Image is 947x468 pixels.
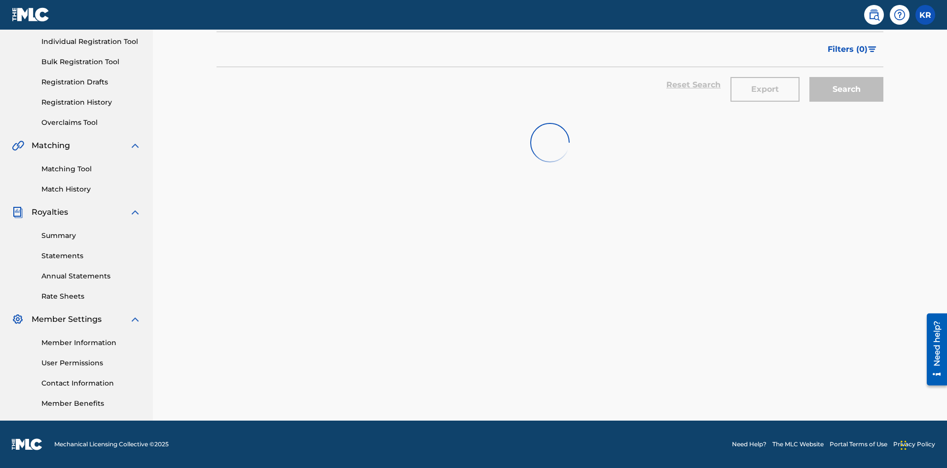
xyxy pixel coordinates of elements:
[41,398,141,409] a: Member Benefits
[919,310,947,390] iframe: Resource Center
[915,5,935,25] div: User Menu
[32,140,70,152] span: Matching
[41,57,141,67] a: Bulk Registration Tool
[41,97,141,108] a: Registration History
[41,251,141,261] a: Statements
[893,440,935,449] a: Privacy Policy
[41,231,141,241] a: Summary
[898,421,947,468] iframe: Chat Widget
[12,438,42,450] img: logo
[901,430,907,460] div: Drag
[868,46,876,52] img: filter
[41,271,141,281] a: Annual Statements
[12,140,24,152] img: Matching
[129,140,141,152] img: expand
[41,164,141,174] a: Matching Tool
[129,206,141,218] img: expand
[868,9,880,21] img: search
[894,9,906,21] img: help
[12,206,24,218] img: Royalties
[12,313,24,325] img: Member Settings
[32,206,68,218] span: Royalties
[54,440,169,449] span: Mechanical Licensing Collective © 2025
[822,37,883,62] button: Filters (0)
[522,115,578,170] img: preloader
[732,440,766,449] a: Need Help?
[41,338,141,348] a: Member Information
[41,117,141,128] a: Overclaims Tool
[12,7,50,22] img: MLC Logo
[41,37,141,47] a: Individual Registration Tool
[41,378,141,389] a: Contact Information
[890,5,910,25] div: Help
[772,440,824,449] a: The MLC Website
[41,358,141,368] a: User Permissions
[830,440,887,449] a: Portal Terms of Use
[828,43,868,55] span: Filters ( 0 )
[864,5,884,25] a: Public Search
[41,77,141,87] a: Registration Drafts
[41,291,141,302] a: Rate Sheets
[41,184,141,195] a: Match History
[129,313,141,325] img: expand
[32,313,102,325] span: Member Settings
